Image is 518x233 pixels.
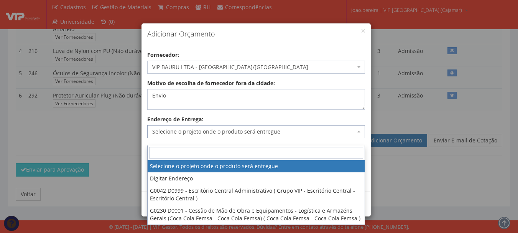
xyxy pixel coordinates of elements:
label: Motivo de escolha de fornecedor fora da cidade: [147,79,275,87]
span: VIP BAURU LTDA - Bauru/SP [152,63,355,71]
span: VIP BAURU LTDA - Bauru/SP [147,61,365,74]
label: Fornecedor: [147,51,179,59]
span: Selecione o projeto onde o produto será entregue [152,128,355,136]
label: Endereço de Entrega: [147,116,203,123]
label: Data de Entrega: [147,144,191,152]
li: G0230 D0001 - Cessão de Mão de Obra e Equipamentos - Logística e Armazéns Gerais (Coca Cola Femsa... [148,205,365,225]
li: G0042 D0999 - Escritório Central Administrativo ( Grupo VIP - Escritório Central - Escritório Cen... [148,185,365,205]
li: Selecione o projeto onde o produto será entregue [148,160,365,172]
li: Digitar Endereço [148,172,365,185]
span: Selecione o projeto onde o produto será entregue [147,125,365,138]
h4: Adicionar Orçamento [147,29,365,39]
